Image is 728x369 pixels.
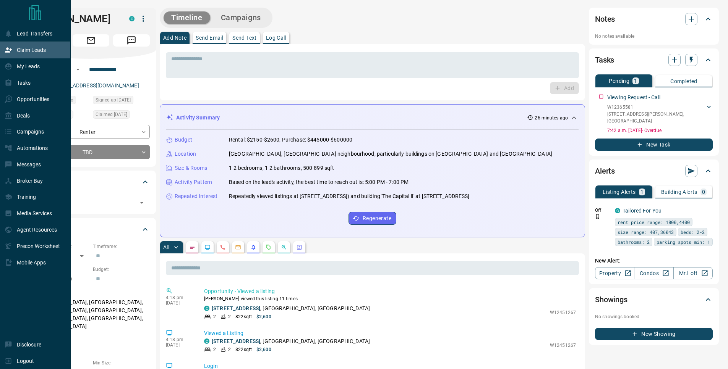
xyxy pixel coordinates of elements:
[235,346,252,353] p: 822 sqft
[176,114,220,122] p: Activity Summary
[595,328,713,340] button: New Showing
[673,267,713,279] a: Mr.Loft
[175,150,196,158] p: Location
[618,218,690,226] span: rent price range: 1800,4400
[93,359,150,366] p: Min Size:
[196,35,223,40] p: Send Email
[609,78,629,84] p: Pending
[166,111,579,125] div: Activity Summary26 minutes ago
[618,238,650,246] span: bathrooms: 2
[213,346,216,353] p: 2
[73,65,83,74] button: Open
[175,192,217,200] p: Repeated Interest
[250,244,256,250] svg: Listing Alerts
[661,189,697,195] p: Building Alerts
[175,164,208,172] p: Size & Rooms
[32,13,118,25] h1: [PERSON_NAME]
[615,208,620,213] div: condos.ca
[204,244,211,250] svg: Lead Browsing Activity
[212,337,370,345] p: , [GEOGRAPHIC_DATA], [GEOGRAPHIC_DATA]
[595,54,614,66] h2: Tasks
[634,78,637,84] p: 1
[212,305,370,313] p: , [GEOGRAPHIC_DATA], [GEOGRAPHIC_DATA]
[96,111,127,118] span: Claimed [DATE]
[93,96,150,106] div: Fri Aug 29 2025
[256,346,271,353] p: $2,600
[607,102,713,126] div: W12365581[STREET_ADDRESS][PERSON_NAME],[GEOGRAPHIC_DATA]
[657,238,710,246] span: parking spots min: 1
[670,79,697,84] p: Completed
[607,104,705,111] p: W12365581
[228,346,231,353] p: 2
[96,96,131,104] span: Signed up [DATE]
[229,136,352,144] p: Rental: $2150-$2600, Purchase: $445000-$600000
[229,150,552,158] p: [GEOGRAPHIC_DATA], [GEOGRAPHIC_DATA] neighbourhood, particularly buildings on [GEOGRAPHIC_DATA] a...
[204,295,576,302] p: [PERSON_NAME] viewed this listing 11 times
[204,287,576,295] p: Opportunity - Viewed a listing
[595,139,713,151] button: New Task
[93,110,150,121] div: Fri Aug 29 2025
[228,313,231,320] p: 2
[623,208,662,214] a: Tailored For You
[32,337,150,343] p: Motivation:
[595,162,713,180] div: Alerts
[213,313,216,320] p: 2
[212,338,260,344] a: [STREET_ADDRESS]
[164,11,210,24] button: Timeline
[235,244,241,250] svg: Emails
[281,244,287,250] svg: Opportunities
[166,342,193,348] p: [DATE]
[550,309,576,316] p: W12451267
[166,300,193,306] p: [DATE]
[640,189,644,195] p: 1
[189,244,195,250] svg: Notes
[175,136,192,144] p: Budget
[32,145,150,159] div: TBD
[296,244,302,250] svg: Agent Actions
[136,197,147,208] button: Open
[550,342,576,349] p: W12451267
[256,313,271,320] p: $2,600
[702,189,705,195] p: 0
[349,212,396,225] button: Regenerate
[32,296,150,333] p: [GEOGRAPHIC_DATA], [GEOGRAPHIC_DATA], [GEOGRAPHIC_DATA], [GEOGRAPHIC_DATA], [GEOGRAPHIC_DATA], [G...
[595,10,713,28] div: Notes
[53,82,139,89] a: [EMAIL_ADDRESS][DOMAIN_NAME]
[595,267,634,279] a: Property
[32,125,150,139] div: Renter
[595,51,713,69] div: Tasks
[32,220,150,238] div: Criteria
[229,178,409,186] p: Based on the lead's activity, the best time to reach out is: 5:00 PM - 7:00 PM
[229,164,334,172] p: 1-2 bedrooms, 1-2 bathrooms, 500-899 sqft
[73,34,109,47] span: Email
[166,337,193,342] p: 4:18 pm
[595,290,713,309] div: Showings
[93,266,150,273] p: Budget:
[204,329,576,337] p: Viewed a Listing
[166,295,193,300] p: 4:18 pm
[204,306,209,311] div: condos.ca
[595,257,713,265] p: New Alert:
[213,11,269,24] button: Campaigns
[232,35,257,40] p: Send Text
[535,114,568,121] p: 26 minutes ago
[235,313,252,320] p: 822 sqft
[129,16,135,21] div: condos.ca
[595,214,600,219] svg: Push Notification Only
[93,243,150,250] p: Timeframe:
[607,93,660,102] p: Viewing Request - Call
[229,192,470,200] p: Repeatedly viewed listings at [STREET_ADDRESS]) and building 'The Capital Ⅱ' at [STREET_ADDRESS]
[32,173,150,191] div: Tags
[634,267,673,279] a: Condos
[113,34,150,47] span: Message
[595,293,627,306] h2: Showings
[212,305,260,311] a: [STREET_ADDRESS]
[607,111,705,124] p: [STREET_ADDRESS][PERSON_NAME] , [GEOGRAPHIC_DATA]
[595,207,610,214] p: Off
[266,244,272,250] svg: Requests
[595,33,713,40] p: No notes available
[163,245,169,250] p: All
[681,228,705,236] span: beds: 2-2
[595,165,615,177] h2: Alerts
[32,289,150,296] p: Areas Searched:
